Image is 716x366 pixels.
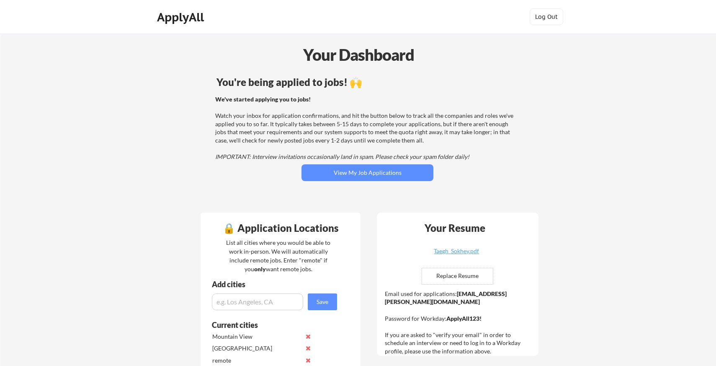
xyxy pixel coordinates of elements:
div: remote [212,356,301,365]
div: Taegh_Sokhey.pdf [407,248,506,254]
strong: ApplyAll123! [446,315,482,322]
button: View My Job Applications [301,164,433,181]
input: e.g. Los Angeles, CA [212,293,303,310]
button: Save [308,293,337,310]
div: Email used for applications: Password for Workday: If you are asked to "verify your email" in ord... [385,290,533,356]
div: ApplyAll [157,10,206,24]
div: Your Dashboard [1,43,716,67]
button: Log Out [530,8,563,25]
em: IMPORTANT: Interview invitations occasionally land in spam. Please check your spam folder daily! [215,153,469,160]
div: List all cities where you would be able to work in-person. We will automatically include remote j... [221,238,336,273]
div: You're being applied to jobs! 🙌 [216,77,518,87]
a: Taegh_Sokhey.pdf [407,248,506,261]
div: Current cities [212,321,328,329]
strong: We've started applying you to jobs! [215,96,311,103]
div: Your Resume [413,223,496,233]
div: [GEOGRAPHIC_DATA] [212,344,301,353]
div: Watch your inbox for application confirmations, and hit the button below to track all the compani... [215,95,517,161]
strong: only [254,265,266,273]
strong: [EMAIL_ADDRESS][PERSON_NAME][DOMAIN_NAME] [385,290,507,306]
div: Add cities [212,280,339,288]
div: Mountain View [212,332,301,341]
div: 🔒 Application Locations [203,223,358,233]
